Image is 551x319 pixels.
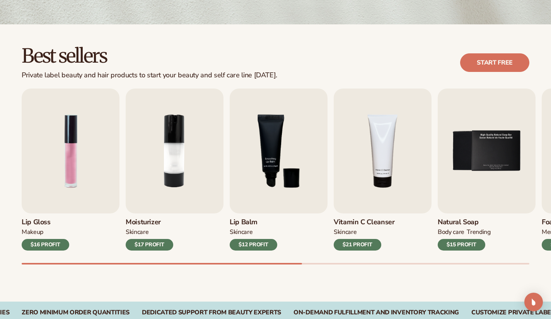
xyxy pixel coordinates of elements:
[22,218,69,227] h3: Lip Gloss
[293,309,459,316] div: On-Demand Fulfillment and Inventory Tracking
[22,239,69,251] div: $16 PROFIT
[334,239,381,251] div: $21 PROFIT
[438,218,491,227] h3: Natural Soap
[438,239,485,251] div: $15 PROFIT
[334,218,395,227] h3: Vitamin C Cleanser
[230,239,277,251] div: $12 PROFIT
[22,309,130,316] div: Zero Minimum Order QuantitieS
[126,228,148,236] div: SKINCARE
[334,89,432,251] a: 4 / 9
[126,89,223,251] a: 2 / 9
[334,228,357,236] div: Skincare
[126,239,173,251] div: $17 PROFIT
[126,218,173,227] h3: Moisturizer
[22,228,43,236] div: MAKEUP
[142,309,281,316] div: Dedicated Support From Beauty Experts
[460,53,529,72] a: Start free
[438,89,536,251] a: 5 / 9
[438,228,464,236] div: BODY Care
[230,218,277,227] h3: Lip Balm
[524,293,543,311] div: Open Intercom Messenger
[22,46,277,67] h2: Best sellers
[22,89,119,251] a: 1 / 9
[22,71,277,80] div: Private label beauty and hair products to start your beauty and self care line [DATE].
[467,228,490,236] div: TRENDING
[230,89,328,251] a: 3 / 9
[230,228,252,236] div: SKINCARE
